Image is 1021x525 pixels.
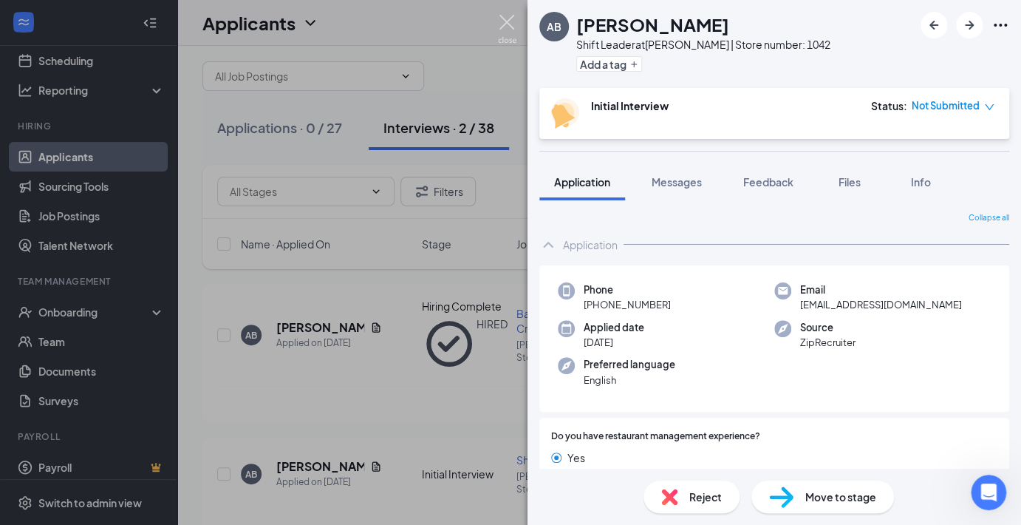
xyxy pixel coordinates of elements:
div: Send us a message [30,211,247,227]
span: Phone [584,282,671,297]
div: We typically reply in under a minute [30,227,247,243]
span: Info [911,175,931,189]
span: Email [800,282,962,297]
span: Do you have restaurant management experience? [551,430,760,444]
span: Yes [567,450,585,466]
div: Send us a messageWe typically reply in under a minute [15,199,281,255]
div: Status : [871,98,907,113]
span: English [584,373,675,387]
h1: [PERSON_NAME] [576,12,729,37]
span: Home [57,426,90,436]
span: Messages [652,175,702,189]
b: Initial Interview [591,99,669,112]
span: [PHONE_NUMBER] [584,297,671,312]
div: Shift Leader at [PERSON_NAME] | Store number: 1042 [576,37,830,52]
img: logo [30,31,115,50]
button: Messages [148,389,296,448]
span: [DATE] [584,335,644,350]
svg: Ellipses [991,16,1009,34]
img: Profile image for Mike [201,24,231,53]
span: Preferred language [584,357,675,372]
span: Messages [197,426,247,436]
svg: Plus [629,60,638,69]
span: [EMAIL_ADDRESS][DOMAIN_NAME] [800,297,962,312]
span: Application [554,175,610,189]
span: Not Submitted [912,98,980,113]
span: Files [839,175,861,189]
p: How can we help? [30,155,266,180]
span: down [984,102,994,112]
div: AB [547,19,561,34]
span: Move to stage [805,489,876,505]
div: Application [563,237,618,252]
span: Feedback [743,175,793,189]
span: ZipRecruiter [800,335,856,350]
div: Close [254,24,281,50]
svg: ArrowLeftNew [925,16,943,34]
span: Source [800,320,856,335]
img: Profile image for Eingelie [145,24,174,53]
span: Collapse all [969,212,1009,224]
img: Profile image for Renz [173,24,202,53]
button: PlusAdd a tag [576,56,642,72]
iframe: Intercom live chat [971,475,1006,510]
span: Reject [689,489,722,505]
svg: ArrowRight [960,16,978,34]
button: ArrowLeftNew [921,12,947,38]
button: ArrowRight [956,12,983,38]
p: Hi [PERSON_NAME] 👋 [30,105,266,155]
svg: ChevronUp [539,236,557,254]
span: Applied date [584,320,644,335]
